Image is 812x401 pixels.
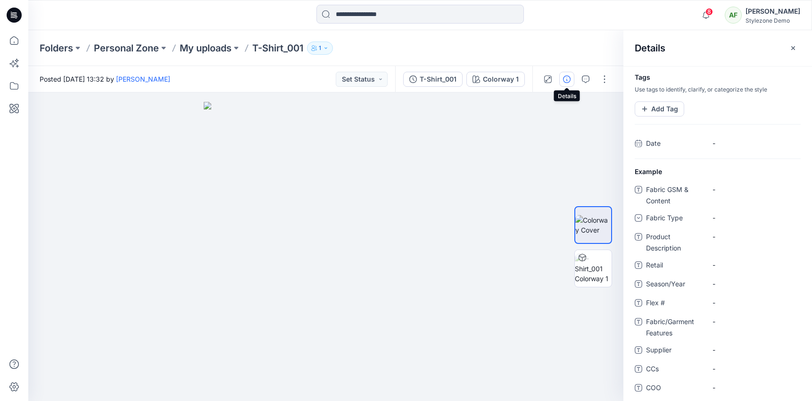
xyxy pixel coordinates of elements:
[646,212,703,226] span: Fabric Type
[646,344,703,358] span: Supplier
[575,215,611,235] img: Colorway Cover
[180,42,232,55] a: My uploads
[575,254,612,284] img: T-Shirt_001 Colorway 1
[646,382,703,395] span: COO
[713,232,795,242] span: -
[420,74,456,84] div: T-Shirt_001
[319,43,321,53] p: 1
[746,6,800,17] div: [PERSON_NAME]
[713,184,795,194] span: -
[307,42,333,55] button: 1
[746,17,800,24] div: Stylezone Demo
[466,72,525,87] button: Colorway 1
[646,278,703,292] span: Season/Year
[116,75,170,83] a: [PERSON_NAME]
[646,184,703,207] span: Fabric GSM & Content
[646,259,703,273] span: Retail
[713,364,795,374] span: -
[94,42,159,55] a: Personal Zone
[713,345,795,355] span: -
[204,102,448,401] img: eyJhbGciOiJIUzI1NiIsImtpZCI6IjAiLCJzbHQiOiJzZXMiLCJ0eXAiOiJKV1QifQ.eyJkYXRhIjp7InR5cGUiOiJzdG9yYW...
[705,8,713,16] span: 8
[646,297,703,310] span: Flex #
[252,42,303,55] p: T-Shirt_001
[646,231,703,254] span: Product Description
[713,298,795,308] span: -
[40,74,170,84] span: Posted [DATE] 13:32 by
[646,316,703,339] span: Fabric/Garment Features
[713,383,795,393] span: -
[635,42,665,54] h2: Details
[725,7,742,24] div: AF
[483,74,519,84] div: Colorway 1
[713,260,795,270] span: -
[713,317,795,326] span: -
[713,138,795,148] span: -
[646,138,703,151] span: Date
[623,85,812,94] p: Use tags to identify, clarify, or categorize the style
[623,74,812,82] h4: Tags
[40,42,73,55] a: Folders
[635,167,662,176] span: Example
[559,72,574,87] button: Details
[635,101,684,117] button: Add Tag
[403,72,463,87] button: T-Shirt_001
[713,213,727,223] div: -
[713,279,795,289] span: -
[646,363,703,376] span: CCs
